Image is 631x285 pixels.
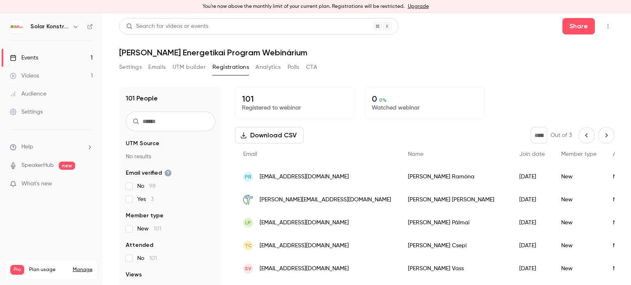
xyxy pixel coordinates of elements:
[21,161,54,170] a: SpeakerHub
[511,234,553,257] div: [DATE]
[562,18,595,34] button: Share
[10,54,38,62] div: Events
[511,188,553,211] div: [DATE]
[260,196,391,204] span: [PERSON_NAME][EMAIL_ADDRESS][DOMAIN_NAME]
[245,219,251,226] span: LP
[379,97,387,103] span: 0 %
[578,127,595,144] button: Previous page
[151,196,154,202] span: 3
[519,151,545,157] span: Join date
[553,165,605,188] div: New
[126,169,172,177] span: Email verified
[21,180,52,188] span: What's new
[598,127,615,144] button: Next page
[30,23,69,31] h6: Solar Konstrukt Kft.
[511,165,553,188] div: [DATE]
[400,234,511,257] div: [PERSON_NAME] Csepi
[126,212,164,220] span: Member type
[149,183,156,189] span: 98
[137,254,157,262] span: No
[59,162,75,170] span: new
[126,22,208,31] div: Search for videos or events
[553,188,605,211] div: New
[260,219,349,227] span: [EMAIL_ADDRESS][DOMAIN_NAME]
[242,104,348,112] p: Registered to webinar
[73,267,92,273] a: Manage
[148,61,166,74] button: Emails
[400,257,511,280] div: [PERSON_NAME] Vass
[511,257,553,280] div: [DATE]
[260,242,349,250] span: [EMAIL_ADDRESS][DOMAIN_NAME]
[372,94,478,104] p: 0
[137,195,154,203] span: Yes
[260,264,349,273] span: [EMAIL_ADDRESS][DOMAIN_NAME]
[256,61,281,74] button: Analytics
[550,131,572,139] p: Out of 3
[408,151,424,157] span: Name
[243,195,253,205] img: tradeflex.hu
[119,48,615,57] h1: [PERSON_NAME] Energetikai Program Webinárium
[29,267,68,273] span: Plan usage
[137,182,156,190] span: No
[119,61,142,74] button: Settings
[288,61,299,74] button: Polls
[561,151,596,157] span: Member type
[400,211,511,234] div: [PERSON_NAME] Pálmai
[242,94,348,104] p: 101
[10,90,46,98] div: Audience
[553,234,605,257] div: New
[245,265,251,272] span: SV
[126,153,215,161] p: No results
[21,143,33,151] span: Help
[10,143,93,151] li: help-dropdown-opener
[10,108,43,116] div: Settings
[10,265,24,275] span: Pro
[10,20,23,33] img: Solar Konstrukt Kft.
[400,188,511,211] div: [PERSON_NAME] [PERSON_NAME]
[553,211,605,234] div: New
[154,226,161,232] span: 101
[306,61,317,74] button: CTA
[245,242,252,249] span: TC
[243,151,257,157] span: Email
[126,139,159,148] span: UTM Source
[10,72,39,80] div: Videos
[511,211,553,234] div: [DATE]
[126,241,153,249] span: Attended
[149,255,157,261] span: 101
[137,225,161,233] span: New
[400,165,511,188] div: [PERSON_NAME] Ramóna
[372,104,478,112] p: Watched webinar
[212,61,249,74] button: Registrations
[173,61,206,74] button: UTM builder
[235,127,304,144] button: Download CSV
[126,271,142,279] span: Views
[260,173,349,181] span: [EMAIL_ADDRESS][DOMAIN_NAME]
[553,257,605,280] div: New
[245,173,251,180] span: PR
[408,3,429,10] a: Upgrade
[126,93,158,103] h1: 101 People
